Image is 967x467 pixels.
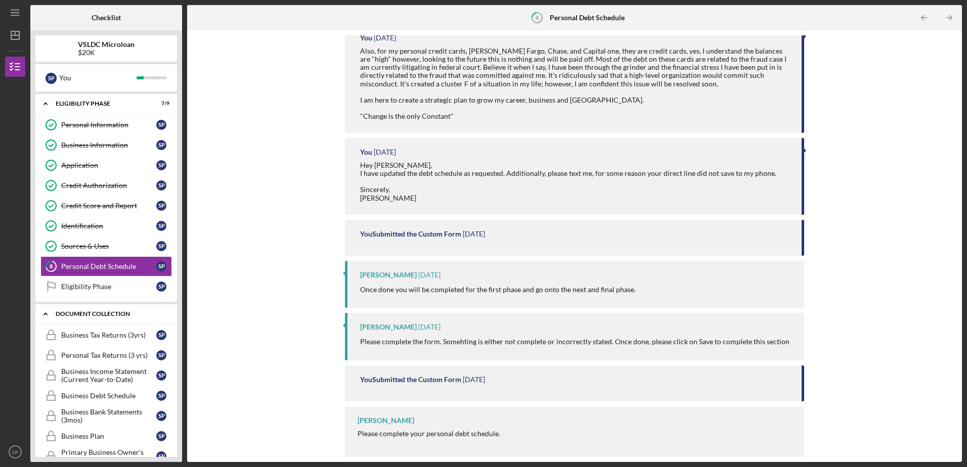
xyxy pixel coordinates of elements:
[156,330,166,340] div: S P
[360,148,372,156] div: You
[156,451,166,461] div: S P
[360,336,789,347] p: Please complete the form. Somehting is either not complete or incorrectly stated. Once done, plea...
[360,271,417,279] div: [PERSON_NAME]
[40,426,172,446] a: Business PlanSP
[156,120,166,130] div: S P
[550,14,625,22] b: Personal Debt Schedule
[151,101,169,107] div: 7 / 9
[61,242,156,250] div: Sources & Uses
[61,262,156,270] div: Personal Debt Schedule
[156,180,166,191] div: S P
[61,392,156,400] div: Business Debt Schedule
[40,386,172,406] a: Business Debt ScheduleSP
[360,376,461,384] div: You Submitted the Custom Form
[56,311,164,317] div: Document Collection
[156,282,166,292] div: S P
[40,365,172,386] a: Business Income Statement (Current Year-to-Date)SP
[61,448,156,464] div: Primary Business Owner's Resume
[374,148,396,156] time: 2025-09-09 03:17
[61,283,156,291] div: Eligibility Phase
[358,430,500,438] div: Please complete your personal debt schedule.
[156,160,166,170] div: S P
[40,446,172,466] a: Primary Business Owner's ResumeSP
[92,14,121,22] b: Checklist
[40,276,172,297] a: Eligibility PhaseSP
[61,181,156,190] div: Credit Authorization
[78,49,135,57] div: $20K
[40,256,172,276] a: 8Personal Debt ScheduleSP
[61,141,156,149] div: Business Information
[360,323,417,331] div: [PERSON_NAME]
[156,431,166,441] div: S P
[360,34,372,42] div: You
[418,271,441,279] time: 2025-09-08 23:17
[61,432,156,440] div: Business Plan
[156,261,166,271] div: S P
[50,263,53,270] tspan: 8
[40,196,172,216] a: Credit Score and ReportSP
[360,161,778,202] div: Hey [PERSON_NAME], I have updated the debt schedule as requested. Additionally, please text me, f...
[40,406,172,426] a: Business Bank Statements (3mos)SP
[61,202,156,210] div: Credit Score and Report
[61,351,156,359] div: Personal Tax Returns (3 yrs)
[5,442,25,462] button: SP
[46,73,57,84] div: S P
[156,201,166,211] div: S P
[61,121,156,129] div: Personal Information
[61,367,156,384] div: Business Income Statement (Current Year-to-Date)
[418,323,441,331] time: 2025-09-08 23:16
[360,230,461,238] div: You Submitted the Custom Form
[156,221,166,231] div: S P
[156,370,166,381] div: S P
[78,40,135,49] b: VSLDC Microloan
[12,449,19,455] text: SP
[358,416,414,425] div: [PERSON_NAME]
[40,216,172,236] a: IdentificationSP
[40,115,172,135] a: Personal InformationSP
[536,14,539,21] tspan: 8
[61,331,156,339] div: Business Tax Returns (3yrs)
[59,69,137,86] div: You
[156,350,166,360] div: S P
[374,34,396,42] time: 2025-09-09 03:23
[61,161,156,169] div: Application
[360,47,791,120] div: Also, for my personal credit cards, [PERSON_NAME] Fargo, Chase, and Capital one, they are credit ...
[360,284,636,295] p: Once done you will be completed for the first phase and go onto the next and final phase.
[56,101,144,107] div: Eligibility Phase
[40,236,172,256] a: Sources & UsesSP
[61,408,156,424] div: Business Bank Statements (3mos)
[156,391,166,401] div: S P
[40,345,172,365] a: Personal Tax Returns (3 yrs)SP
[156,241,166,251] div: S P
[40,175,172,196] a: Credit AuthorizationSP
[61,222,156,230] div: Identification
[156,411,166,421] div: S P
[156,140,166,150] div: S P
[463,230,485,238] time: 2025-09-09 03:08
[463,376,485,384] time: 2025-09-05 20:36
[40,135,172,155] a: Business InformationSP
[40,325,172,345] a: Business Tax Returns (3yrs)SP
[40,155,172,175] a: ApplicationSP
